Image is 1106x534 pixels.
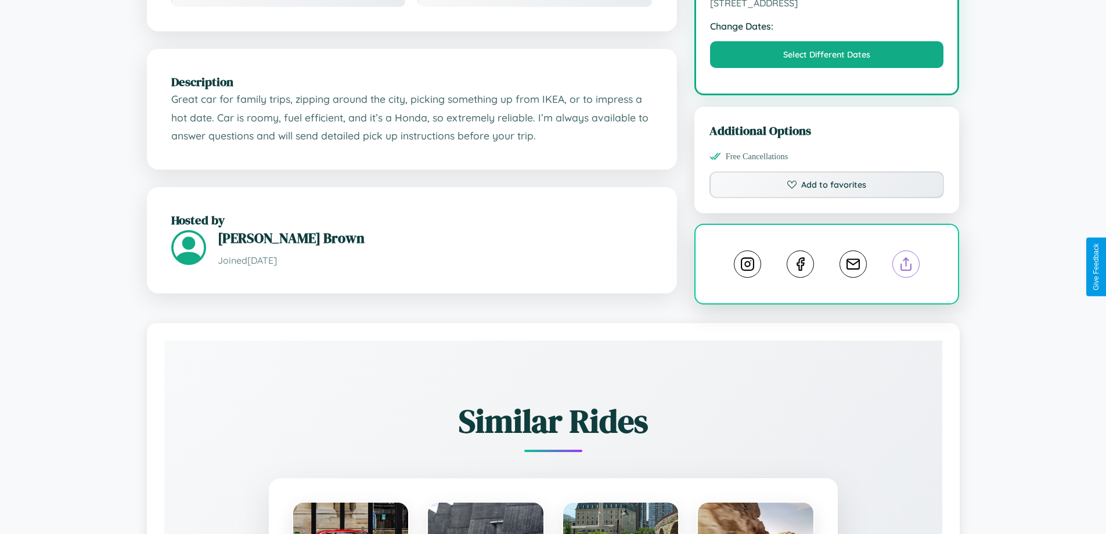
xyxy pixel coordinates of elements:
span: Free Cancellations [726,152,788,162]
h2: Description [171,73,653,90]
button: Add to favorites [709,171,945,198]
strong: Change Dates: [710,20,944,32]
div: Give Feedback [1092,243,1100,291]
p: Great car for family trips, zipping around the city, picking something up from IKEA, or to impres... [171,90,653,145]
h2: Similar Rides [205,399,902,443]
button: Select Different Dates [710,41,944,68]
h2: Hosted by [171,212,653,228]
p: Joined [DATE] [218,252,653,269]
h3: [PERSON_NAME] Brown [218,228,653,248]
h3: Additional Options [709,122,945,139]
